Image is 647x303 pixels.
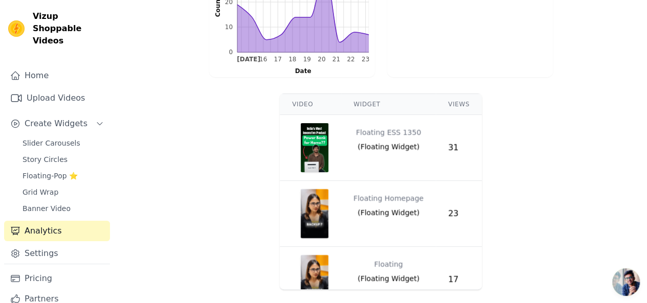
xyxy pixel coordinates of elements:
[274,56,281,63] text: 17
[448,142,470,154] div: 31
[288,56,296,63] text: 18
[225,24,232,31] text: 10
[16,169,110,183] a: Floating-Pop ⭐
[23,187,58,197] span: Grid Wrap
[356,123,421,142] div: Floating ESS 1350
[33,10,106,47] span: Vizup Shoppable Videos
[448,273,470,286] div: 17
[237,52,369,63] g: bottom ticks
[237,56,260,63] g: Fri Aug 15 2025 00:00:00 GMT+0530 (India Standard Time)
[8,20,25,37] img: Vizup
[16,185,110,199] a: Grid Wrap
[361,56,369,63] text: 23
[448,207,470,220] div: 23
[288,56,296,63] g: Mon Aug 18 2025 00:00:00 GMT+0530 (India Standard Time)
[358,273,419,284] span: ( Floating Widget )
[229,49,233,56] text: 0
[295,67,311,75] text: Date
[300,189,329,238] img: video
[237,56,260,63] text: [DATE]
[23,154,68,165] span: Story Circles
[374,255,403,273] div: Floating
[300,123,329,172] img: video
[318,56,325,63] text: 20
[358,142,419,152] span: ( Floating Widget )
[274,56,281,63] g: Sun Aug 17 2025 00:00:00 GMT+0530 (India Standard Time)
[23,171,78,181] span: Floating-Pop ⭐
[16,136,110,150] a: Slider Carousels
[347,56,354,63] g: Fri Aug 22 2025 00:00:00 GMT+0530 (India Standard Time)
[23,203,71,214] span: Banner Video
[4,221,110,241] a: Analytics
[353,189,423,207] div: Floating Homepage
[612,268,640,296] a: Open chat
[303,56,310,63] text: 19
[4,88,110,108] a: Upload Videos
[361,56,369,63] g: Sat Aug 23 2025 00:00:00 GMT+0530 (India Standard Time)
[25,118,87,130] span: Create Widgets
[259,56,266,63] text: 16
[4,113,110,134] button: Create Widgets
[436,94,482,115] th: Views
[332,56,340,63] text: 21
[358,207,419,218] span: ( Floating Widget )
[16,201,110,216] a: Banner Video
[23,138,80,148] span: Slider Carousels
[347,56,354,63] text: 22
[332,56,340,63] g: Thu Aug 21 2025 00:00:00 GMT+0530 (India Standard Time)
[4,268,110,289] a: Pricing
[341,94,436,115] th: Widget
[16,152,110,167] a: Story Circles
[280,94,341,115] th: Video
[303,56,310,63] g: Tue Aug 19 2025 00:00:00 GMT+0530 (India Standard Time)
[318,56,325,63] g: Wed Aug 20 2025 00:00:00 GMT+0530 (India Standard Time)
[4,243,110,264] a: Settings
[259,56,266,63] g: Sat Aug 16 2025 00:00:00 GMT+0530 (India Standard Time)
[4,65,110,86] a: Home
